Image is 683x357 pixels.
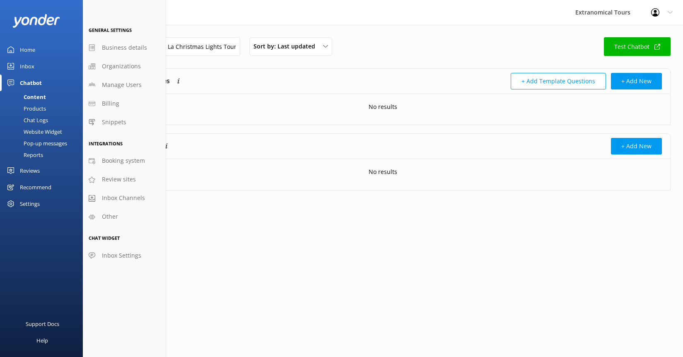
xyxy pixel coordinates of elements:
[83,246,166,265] a: Inbox Settings
[253,42,320,51] span: Sort by: Last updated
[83,76,166,94] a: Manage Users
[89,140,123,147] span: Integrations
[5,103,83,114] a: Products
[611,138,662,154] button: + Add New
[20,162,40,179] div: Reviews
[26,316,59,332] div: Support Docs
[83,207,166,226] a: Other
[20,41,35,58] div: Home
[102,62,141,71] span: Organizations
[102,156,145,165] span: Booking system
[5,126,62,137] div: Website Widget
[20,75,42,91] div: Chatbot
[83,152,166,170] a: Booking system
[5,137,83,149] a: Pop-up messages
[95,37,240,56] input: Search all Chatbot Content
[20,195,40,212] div: Settings
[5,103,46,114] div: Products
[5,114,48,126] div: Chat Logs
[102,251,141,260] span: Inbox Settings
[83,57,166,76] a: Organizations
[89,27,132,33] span: General Settings
[5,137,67,149] div: Pop-up messages
[89,235,120,241] span: Chat Widget
[20,58,34,75] div: Inbox
[369,167,397,176] p: No results
[5,114,83,126] a: Chat Logs
[20,179,51,195] div: Recommend
[5,91,83,103] a: Content
[611,73,662,89] button: + Add New
[36,332,48,349] div: Help
[83,170,166,189] a: Review sites
[102,80,142,89] span: Manage Users
[102,193,145,203] span: Inbox Channels
[5,91,46,103] div: Content
[102,118,126,127] span: Snippets
[12,14,60,28] img: yonder-white-logo.png
[5,126,83,137] a: Website Widget
[83,113,166,132] a: Snippets
[83,189,166,207] a: Inbox Channels
[83,94,166,113] a: Billing
[102,212,118,221] span: Other
[102,175,136,184] span: Review sites
[5,149,43,161] div: Reports
[369,102,397,111] p: No results
[5,149,83,161] a: Reports
[102,43,147,52] span: Business details
[511,73,606,89] button: + Add Template Questions
[604,37,671,56] a: Test Chatbot
[83,39,166,57] a: Business details
[102,99,119,108] span: Billing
